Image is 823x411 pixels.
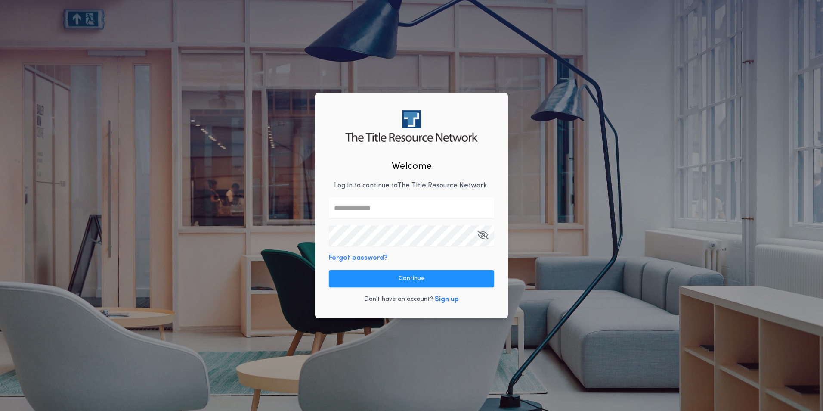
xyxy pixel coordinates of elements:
[334,181,489,191] p: Log in to continue to The Title Resource Network .
[345,110,477,142] img: logo
[477,225,488,246] button: Open Keeper Popup
[392,159,432,174] h2: Welcome
[364,295,433,304] p: Don't have an account?
[435,294,459,305] button: Sign up
[329,225,494,246] input: Open Keeper Popup
[329,253,388,263] button: Forgot password?
[329,270,494,287] button: Continue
